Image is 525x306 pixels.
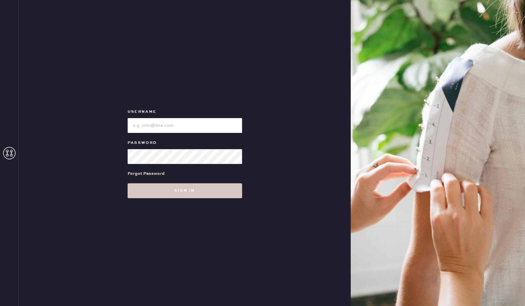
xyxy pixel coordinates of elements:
div: Forgot Password [128,170,165,177]
a: Forgot Password [128,164,165,183]
label: Username [128,108,242,116]
label: Password [128,139,242,147]
button: Sign in [128,183,242,198]
input: e.g. john@doe.com [128,118,242,133]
